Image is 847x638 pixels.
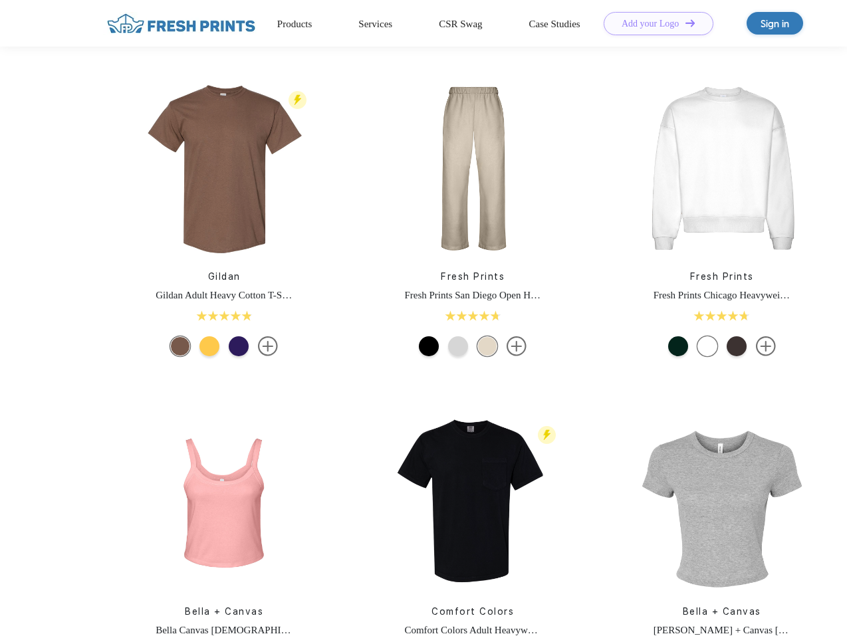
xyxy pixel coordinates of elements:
a: Fresh Prints [690,271,754,282]
a: Comfort Colors Adult Heavyweight RS Pocket T-Shirt [404,624,677,636]
a: Bella + Canvas [185,606,263,617]
img: DT [715,19,724,27]
div: Forest Green mto [668,336,688,356]
img: func=resize&h=266 [384,415,561,591]
a: Sign in [747,12,803,35]
img: func=resize&h=266 [384,80,561,257]
div: Sign in [761,16,789,31]
img: func=resize&h=266 [136,415,312,591]
a: Bella + Canvas [683,606,761,617]
img: more.svg [756,336,776,356]
img: more.svg [507,336,527,356]
img: func=resize&h=266 [634,415,810,591]
img: func=resize&h=266 [634,80,810,257]
div: White [697,336,717,356]
a: Fresh Prints [441,271,505,282]
a: Gildan [208,271,241,282]
a: Fresh Prints San Diego Open Heavyweight Sweatpants [404,289,683,301]
a: Bella Canvas [DEMOGRAPHIC_DATA]' Micro Ribbed Scoop Tank [156,624,472,636]
img: func=resize&h=266 [136,80,312,257]
img: flash_active_toggle.svg [538,426,556,444]
img: flash_active_toggle.svg [289,91,306,109]
img: fo%20logo%202.webp [79,12,235,35]
a: Gildan Adult Heavy Cotton T-Shirt [156,289,328,301]
img: more.svg [258,336,278,356]
div: Brown Savana [170,336,190,356]
a: Products [253,18,301,30]
a: Comfort Colors [431,606,514,617]
div: Add your Logo [640,18,708,29]
div: Sand [477,336,497,356]
div: Dark Chocolate mto [727,336,747,356]
div: Daisy [199,336,219,356]
div: Purple [229,336,249,356]
div: Black [419,336,439,356]
div: Ash Grey [448,336,468,356]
